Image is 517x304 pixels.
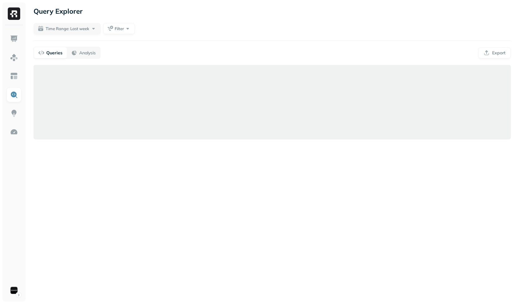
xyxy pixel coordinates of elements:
[10,72,18,80] img: Asset Explorer
[10,91,18,99] img: Query Explorer
[10,286,18,295] img: Sonos
[10,35,18,43] img: Dashboard
[46,50,62,56] p: Queries
[10,128,18,136] img: Optimization
[46,26,89,32] span: Time Range: Last week
[10,53,18,61] img: Assets
[8,7,20,20] img: Ryft
[10,109,18,117] img: Insights
[34,23,101,34] button: Time Range: Last week
[34,6,83,17] p: Query Explorer
[103,23,135,34] button: Filter
[115,26,124,32] span: Filter
[79,50,96,56] p: Analysis
[478,47,511,58] button: Export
